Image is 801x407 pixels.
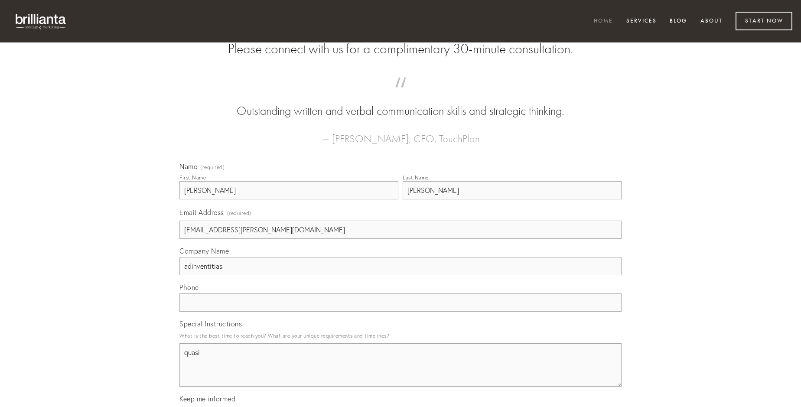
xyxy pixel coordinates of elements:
[664,14,693,29] a: Blog
[227,207,251,219] span: (required)
[193,120,608,147] figcaption: — [PERSON_NAME], CEO, TouchPlan
[695,14,728,29] a: About
[179,343,622,387] textarea: quasi
[179,208,224,217] span: Email Address
[200,165,225,170] span: (required)
[179,174,206,181] div: First Name
[588,14,619,29] a: Home
[179,247,229,255] span: Company Name
[621,14,662,29] a: Services
[403,174,429,181] div: Last Name
[179,330,622,342] p: What is the best time to reach you? What are your unique requirements and timelines?
[179,162,197,171] span: Name
[179,394,235,403] span: Keep me informed
[179,319,242,328] span: Special Instructions
[179,283,199,292] span: Phone
[193,86,608,103] span: “
[179,41,622,57] h2: Please connect with us for a complimentary 30-minute consultation.
[9,9,74,34] img: brillianta - research, strategy, marketing
[193,86,608,120] blockquote: Outstanding written and verbal communication skills and strategic thinking.
[736,12,792,30] a: Start Now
